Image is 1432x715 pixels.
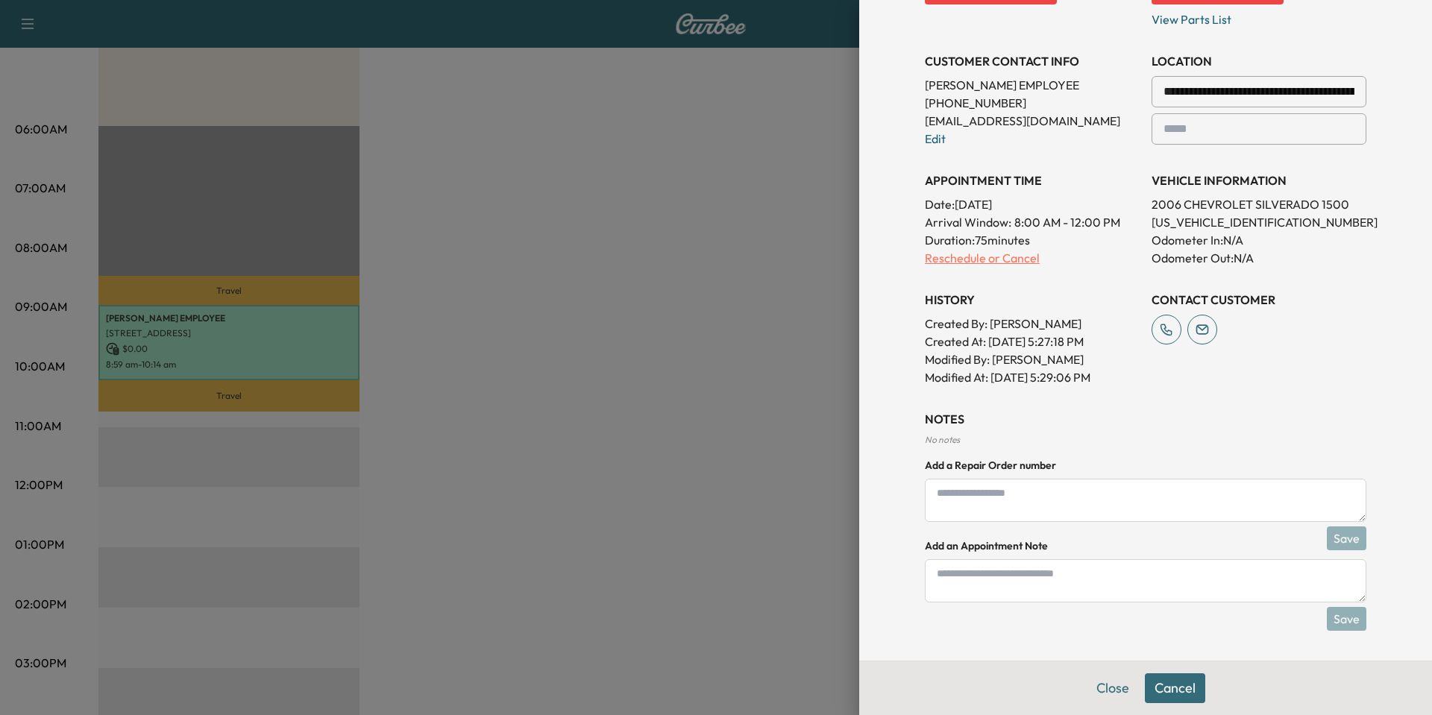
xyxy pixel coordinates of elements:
[925,131,946,146] a: Edit
[925,368,1140,386] p: Modified At : [DATE] 5:29:06 PM
[925,213,1140,231] p: Arrival Window:
[925,171,1140,189] h3: APPOINTMENT TIME
[1014,213,1120,231] span: 8:00 AM - 12:00 PM
[1152,291,1366,309] h3: CONTACT CUSTOMER
[925,112,1140,130] p: [EMAIL_ADDRESS][DOMAIN_NAME]
[1087,673,1139,703] button: Close
[925,76,1140,94] p: [PERSON_NAME] EMPLOYEE
[925,315,1140,333] p: Created By : [PERSON_NAME]
[925,195,1140,213] p: Date: [DATE]
[925,231,1140,249] p: Duration: 75 minutes
[1145,673,1205,703] button: Cancel
[925,249,1140,267] p: Reschedule or Cancel
[925,410,1366,428] h3: NOTES
[925,458,1366,473] h4: Add a Repair Order number
[1152,52,1366,70] h3: LOCATION
[925,333,1140,350] p: Created At : [DATE] 5:27:18 PM
[1152,231,1366,249] p: Odometer In: N/A
[1152,213,1366,231] p: [US_VEHICLE_IDENTIFICATION_NUMBER]
[1152,249,1366,267] p: Odometer Out: N/A
[925,94,1140,112] p: [PHONE_NUMBER]
[925,291,1140,309] h3: History
[925,434,1366,446] div: No notes
[925,538,1366,553] h4: Add an Appointment Note
[925,52,1140,70] h3: CUSTOMER CONTACT INFO
[1152,195,1366,213] p: 2006 CHEVROLET SILVERADO 1500
[925,350,1140,368] p: Modified By : [PERSON_NAME]
[1152,171,1366,189] h3: VEHICLE INFORMATION
[1152,4,1366,28] p: View Parts List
